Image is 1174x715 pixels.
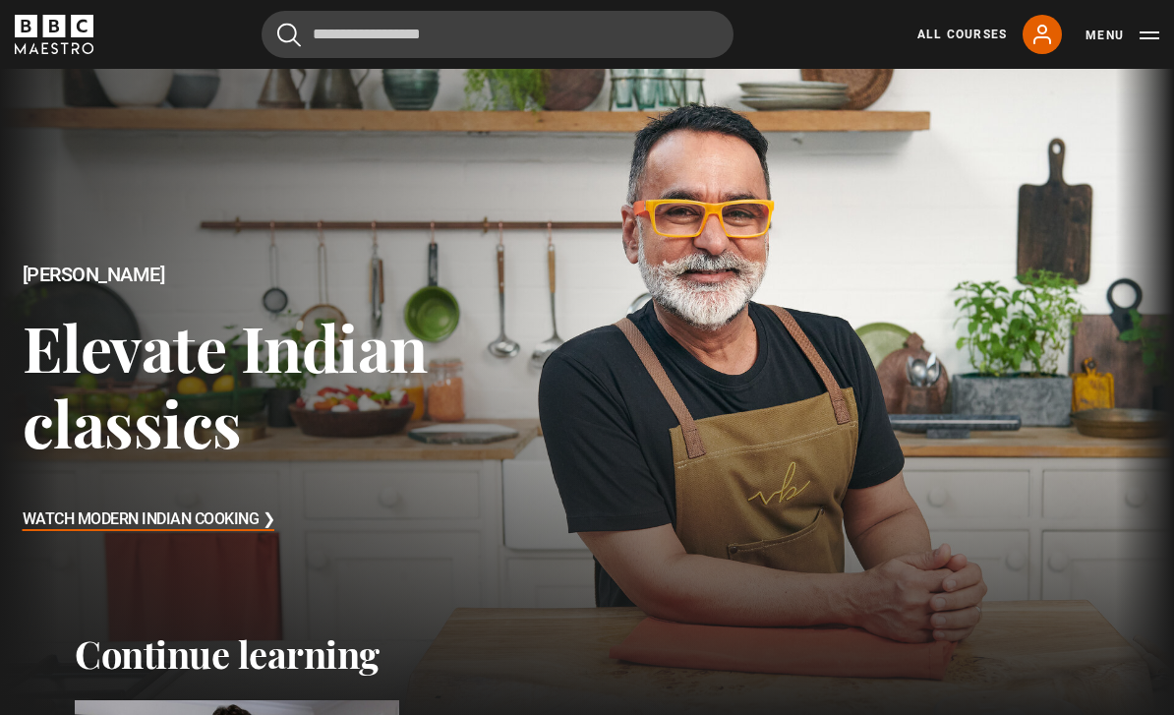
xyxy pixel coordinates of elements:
a: All Courses [917,26,1007,43]
h2: [PERSON_NAME] [23,264,588,286]
input: Search [262,11,734,58]
h2: Continue learning [75,631,1099,677]
button: Toggle navigation [1086,26,1159,45]
button: Submit the search query [277,23,301,47]
h3: Watch Modern Indian Cooking ❯ [23,506,275,535]
h3: Elevate Indian classics [23,309,588,461]
svg: BBC Maestro [15,15,93,54]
